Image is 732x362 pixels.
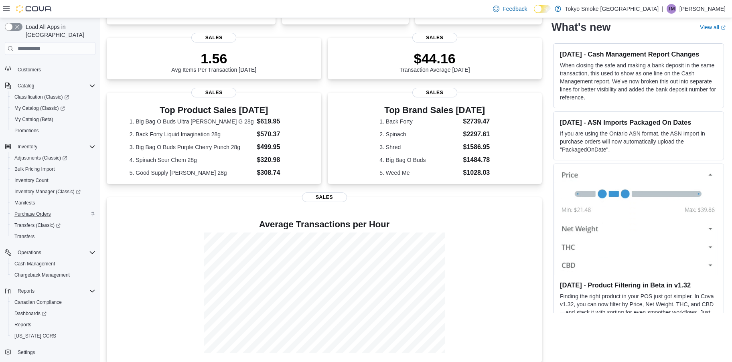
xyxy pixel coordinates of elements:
a: Transfers (Classic) [8,220,99,231]
div: Transaction Average [DATE] [399,51,470,73]
a: Settings [14,348,38,357]
input: Dark Mode [534,5,551,13]
button: Catalog [14,81,37,91]
button: Inventory Count [8,175,99,186]
span: Dashboards [14,310,47,317]
span: Transfers [14,233,34,240]
span: Washington CCRS [11,331,95,341]
button: Catalog [2,80,99,91]
button: Manifests [8,197,99,208]
span: Reports [18,288,34,294]
a: Inventory Manager (Classic) [11,187,84,196]
button: Operations [14,248,45,257]
span: Chargeback Management [14,272,70,278]
button: Inventory [14,142,41,152]
a: Classification (Classic) [11,92,72,102]
span: Catalog [14,81,95,91]
span: Reports [14,322,31,328]
span: My Catalog (Beta) [14,116,53,123]
a: Adjustments (Classic) [11,153,70,163]
span: Load All Apps in [GEOGRAPHIC_DATA] [22,23,95,39]
p: [PERSON_NAME] [679,4,726,14]
dd: $2297.61 [463,129,490,139]
span: Inventory Manager (Classic) [11,187,95,196]
span: Transfers [11,232,95,241]
span: Sales [191,33,236,42]
span: Inventory [14,142,95,152]
p: $44.16 [399,51,470,67]
button: Operations [2,247,99,258]
h3: Top Product Sales [DATE] [130,105,298,115]
a: Chargeback Management [11,270,73,280]
dt: 1. Big Bag O Buds Ultra [PERSON_NAME] G 28g [130,117,254,125]
span: Manifests [11,198,95,208]
button: [US_STATE] CCRS [8,330,99,342]
a: Dashboards [11,309,50,318]
p: If you are using the Ontario ASN format, the ASN Import in purchase orders will now automatically... [560,129,717,154]
span: Sales [412,88,457,97]
dt: 3. Big Bag O Buds Purple Cherry Punch 28g [130,143,254,151]
a: Manifests [11,198,38,208]
p: When closing the safe and making a bank deposit in the same transaction, this used to show as one... [560,61,717,101]
a: Inventory Manager (Classic) [8,186,99,197]
a: Feedback [490,1,530,17]
span: My Catalog (Classic) [14,105,65,111]
span: Promotions [11,126,95,135]
dd: $308.74 [257,168,298,178]
span: Customers [18,67,41,73]
dt: 1. Back Forty [379,117,460,125]
dt: 4. Spinach Sour Chem 28g [130,156,254,164]
span: Canadian Compliance [14,299,62,305]
a: View allExternal link [700,24,726,30]
button: Chargeback Management [8,269,99,281]
span: Customers [14,64,95,74]
button: Reports [8,319,99,330]
button: My Catalog (Beta) [8,114,99,125]
button: Bulk Pricing Import [8,164,99,175]
span: Classification (Classic) [14,94,69,100]
span: Transfers (Classic) [11,220,95,230]
h3: Top Brand Sales [DATE] [379,105,490,115]
dd: $570.37 [257,129,298,139]
a: Promotions [11,126,42,135]
span: Feedback [503,5,527,13]
dt: 5. Good Supply [PERSON_NAME] 28g [130,169,254,177]
span: Inventory Count [14,177,49,184]
a: Transfers [11,232,38,241]
p: Finding the right product in your POS just got simpler. In Cova v1.32, you can now filter by Pric... [560,292,717,340]
dt: 2. Back Forty Liquid Imagination 28g [130,130,254,138]
span: Transfers (Classic) [14,222,61,229]
span: Purchase Orders [11,209,95,219]
a: [US_STATE] CCRS [11,331,59,341]
dt: 5. Weed Me [379,169,460,177]
span: Inventory Manager (Classic) [14,188,81,195]
span: Inventory [18,144,37,150]
dt: 4. Big Bag O Buds [379,156,460,164]
img: Cova [16,5,52,13]
span: Cash Management [14,261,55,267]
span: Adjustments (Classic) [14,155,67,161]
a: Purchase Orders [11,209,54,219]
a: Canadian Compliance [11,297,65,307]
span: [US_STATE] CCRS [14,333,56,339]
a: My Catalog (Classic) [8,103,99,114]
span: Catalog [18,83,34,89]
span: My Catalog (Classic) [11,103,95,113]
a: Cash Management [11,259,58,269]
dt: 2. Spinach [379,130,460,138]
dd: $320.98 [257,155,298,165]
span: Sales [302,192,347,202]
svg: External link [721,25,726,30]
h3: [DATE] - Product Filtering in Beta in v1.32 [560,281,717,289]
button: Customers [2,63,99,75]
span: Operations [14,248,95,257]
span: Operations [18,249,41,256]
p: Tokyo Smoke [GEOGRAPHIC_DATA] [565,4,659,14]
button: Transfers [8,231,99,242]
span: Inventory Count [11,176,95,185]
span: Manifests [14,200,35,206]
h3: [DATE] - ASN Imports Packaged On Dates [560,118,717,126]
span: Cash Management [11,259,95,269]
span: Classification (Classic) [11,92,95,102]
